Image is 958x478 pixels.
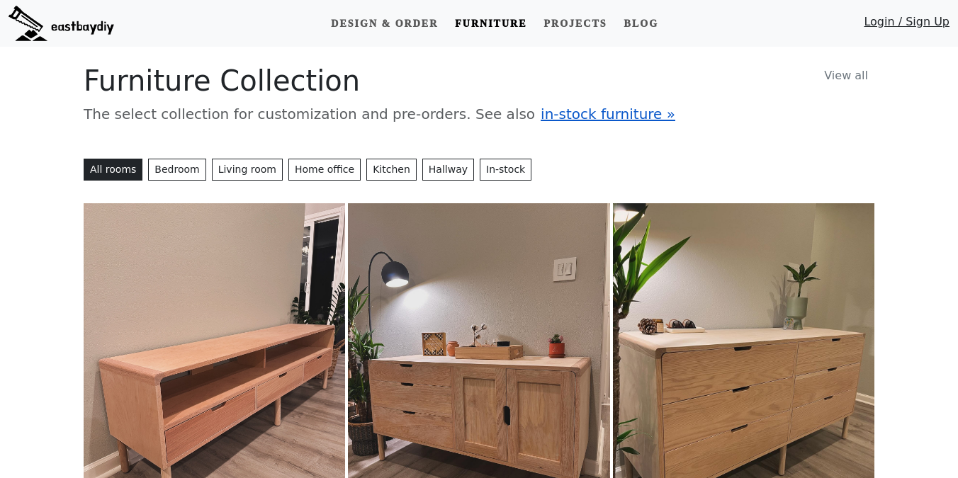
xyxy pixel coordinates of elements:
[422,159,474,181] button: Hallway
[325,11,444,37] a: Design & Order
[84,64,874,98] h1: Furniture Collection
[212,159,283,181] button: Living room
[148,159,205,181] button: Bedroom
[541,106,675,123] a: in-stock furniture »
[864,13,949,37] a: Login / Sign Up
[84,103,874,125] p: The select collection for customization and pre-orders. See also
[288,159,361,181] button: Home office
[449,11,532,37] a: Furniture
[84,359,345,372] a: Japanese Style TV Stand
[818,64,874,88] a: View all
[619,11,664,37] a: Blog
[480,159,531,181] a: In-stock
[613,359,874,372] a: Japanese Style Media Console / Sideboard / Credenza Dresser w/ 6-drawer
[9,6,114,41] img: eastbaydiy
[366,159,417,181] button: Kitchen
[84,159,142,181] button: All rooms
[538,11,612,37] a: Projects
[348,359,609,372] a: Japanese Style Media Console / Sideboard / Credenza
